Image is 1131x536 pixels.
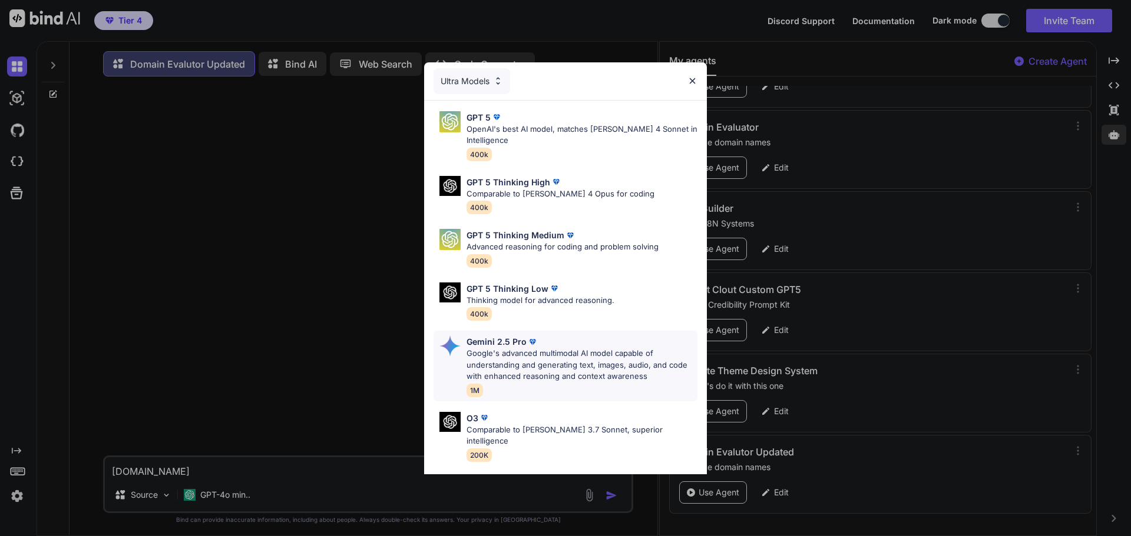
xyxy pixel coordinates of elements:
p: GPT 5 Thinking High [467,176,550,188]
span: 1M [467,384,483,397]
img: premium [491,111,502,123]
img: premium [548,282,560,294]
img: Pick Models [439,282,461,303]
img: Pick Models [439,176,461,197]
p: Thinking model for advanced reasoning. [467,295,614,307]
p: GPT 5 Thinking Medium [467,229,564,241]
img: Pick Models [439,111,461,132]
p: Comparable to [PERSON_NAME] 3.7 Sonnet, superior intelligence [467,424,697,447]
img: premium [478,412,490,424]
img: close [687,76,697,86]
span: 400k [467,201,492,214]
img: Pick Models [439,229,461,250]
img: Pick Models [439,412,461,432]
span: 200K [467,448,492,462]
p: Google's advanced multimodal AI model capable of understanding and generating text, images, audio... [467,348,697,382]
p: GPT 5 Thinking Low [467,282,548,295]
div: Ultra Models [434,68,510,94]
p: OpenAI's best AI model, matches [PERSON_NAME] 4 Sonnet in Intelligence [467,124,697,147]
span: 400k [467,148,492,161]
img: premium [550,176,562,188]
p: Gemini 2.5 Pro [467,335,527,348]
span: 400k [467,254,492,268]
p: GPT 5 [467,111,491,124]
p: Advanced reasoning for coding and problem solving [467,241,659,253]
span: 400k [467,307,492,321]
img: premium [527,336,538,348]
img: Pick Models [493,76,503,86]
img: Pick Models [439,335,461,357]
p: O3 [467,412,478,424]
img: premium [564,229,576,241]
p: Comparable to [PERSON_NAME] 4 Opus for coding [467,188,654,200]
